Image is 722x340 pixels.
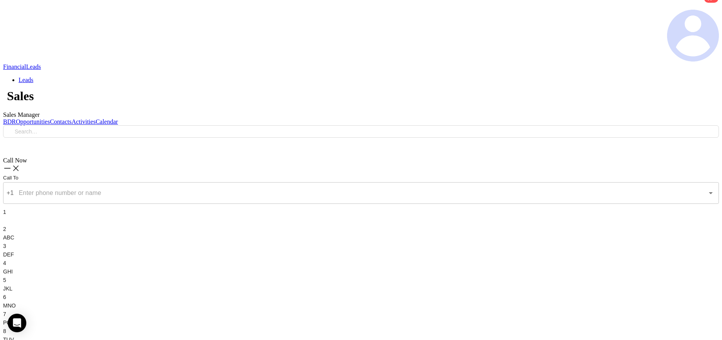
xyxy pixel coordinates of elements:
[15,127,714,136] input: Search…
[3,285,12,292] span: JKL
[3,118,16,125] a: BDR
[705,188,716,198] button: Open
[3,293,719,310] div: 6
[3,63,26,70] a: Financial
[8,314,26,332] div: Open Intercom Messenger
[3,111,40,118] span: Sales Manager
[96,118,118,125] a: Calendar
[3,310,719,327] div: 7
[8,129,13,134] span: search
[3,319,19,326] span: PQRS
[3,242,719,259] div: 3
[7,89,719,103] h1: Sales
[3,225,719,242] div: 2
[72,118,96,125] a: Activities
[3,234,14,241] span: ABC
[3,208,719,225] div: 1
[667,10,719,62] img: user
[3,175,19,181] span: Call To
[26,63,41,70] a: Leads
[16,118,50,125] a: Opportunities
[3,157,719,164] div: Call Now
[50,118,72,125] a: Contacts
[3,276,719,293] div: 5
[3,259,719,276] div: 4
[7,188,14,198] p: +1
[3,268,13,275] span: GHI
[3,251,14,258] span: DEF
[17,186,694,200] input: Enter phone number or name
[19,77,33,83] a: Leads
[3,302,16,309] span: MNO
